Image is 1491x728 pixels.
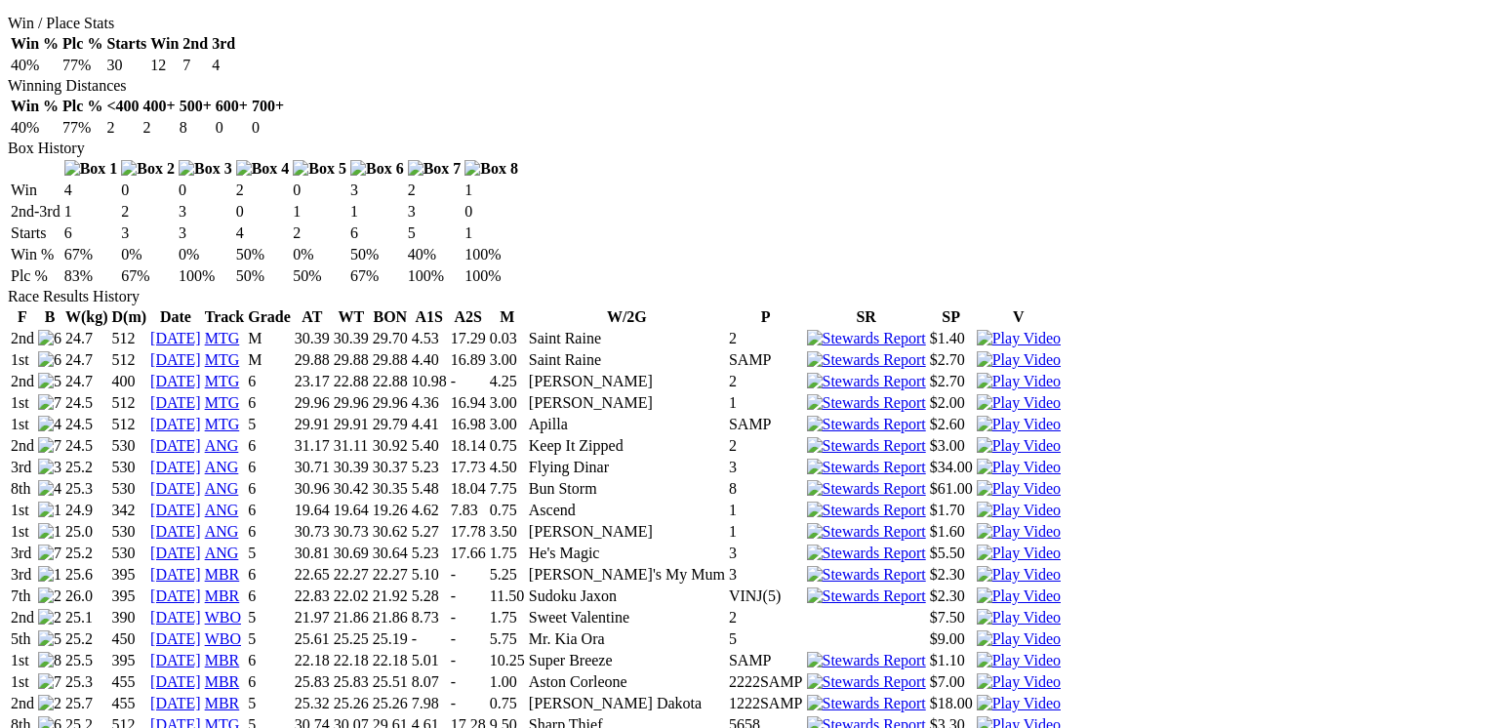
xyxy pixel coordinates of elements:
td: 16.98 [450,415,487,434]
th: <400 [105,97,140,116]
a: View replay [977,652,1061,668]
td: 0 [178,181,233,200]
img: Box 4 [236,160,290,178]
td: 16.89 [450,350,487,370]
img: Stewards Report [807,652,926,669]
td: 0 [251,118,285,138]
th: Track [204,307,246,327]
img: Play Video [977,566,1061,584]
a: [DATE] [150,394,201,411]
th: Win [149,34,180,54]
td: 512 [111,329,148,348]
td: [PERSON_NAME] [528,393,726,413]
a: View replay [977,459,1061,475]
td: 0.03 [489,329,526,348]
a: View replay [977,545,1061,561]
div: Box History [8,140,1469,157]
img: 4 [38,416,61,433]
a: WBO [205,609,241,626]
a: ANG [205,523,239,540]
td: $2.70 [929,350,974,370]
th: WT [333,307,370,327]
img: Play Video [977,523,1061,541]
th: 700+ [251,97,285,116]
a: MBR [205,673,240,690]
img: 6 [38,330,61,347]
img: Play Video [977,373,1061,390]
td: 1 [349,202,405,222]
td: 77% [61,56,103,75]
td: 0 [292,181,347,200]
td: - [450,372,487,391]
td: Win [10,181,61,200]
img: 7 [38,545,61,562]
img: 7 [38,673,61,691]
td: 30.39 [333,458,370,477]
a: [DATE] [150,587,201,604]
a: [DATE] [150,437,201,454]
td: Starts [10,223,61,243]
td: 3 [178,223,233,243]
td: 5.23 [411,458,448,477]
td: 29.79 [372,415,409,434]
td: 10.98 [411,372,448,391]
td: 1st [10,393,35,413]
a: [DATE] [150,695,201,711]
td: 1 [728,393,804,413]
th: 600+ [215,97,249,116]
td: 16.94 [450,393,487,413]
td: Saint Raine [528,329,726,348]
td: 4 [63,181,119,200]
td: 0 [215,118,249,138]
td: 100% [407,266,463,286]
a: View replay [977,673,1061,690]
img: Stewards Report [807,587,926,605]
td: 29.70 [372,329,409,348]
img: 1 [38,566,61,584]
div: Win / Place Stats [8,15,1469,32]
a: View replay [977,695,1061,711]
td: 530 [111,436,148,456]
td: 29.88 [372,350,409,370]
img: Play Video [977,416,1061,433]
th: 2nd [181,34,209,54]
img: Stewards Report [807,545,926,562]
td: 4.25 [489,372,526,391]
th: 400+ [142,97,177,116]
td: 5 [407,223,463,243]
td: 50% [349,245,405,264]
td: 3 [407,202,463,222]
th: 500+ [179,97,213,116]
td: $2.60 [929,415,974,434]
a: View replay [977,566,1061,583]
td: 2 [728,372,804,391]
td: 6 [247,458,292,477]
img: 5 [38,630,61,648]
a: ANG [205,437,239,454]
td: 0 [235,202,291,222]
th: P [728,307,804,327]
td: 2 [142,118,177,138]
td: 40% [407,245,463,264]
td: 0 [120,181,176,200]
td: 3 [349,181,405,200]
td: 83% [63,266,119,286]
img: Play Video [977,545,1061,562]
td: 2 [120,202,176,222]
td: SAMP [728,350,804,370]
img: Stewards Report [807,394,926,412]
a: MTG [205,330,240,346]
td: 30 [105,56,147,75]
td: 1st [10,415,35,434]
a: View replay [977,416,1061,432]
td: 24.5 [64,436,109,456]
td: 100% [178,266,233,286]
td: 67% [63,245,119,264]
td: 29.96 [294,393,331,413]
img: 8 [38,652,61,669]
td: Saint Raine [528,350,726,370]
td: 4 [235,223,291,243]
td: 30.37 [372,458,409,477]
img: Stewards Report [807,459,926,476]
td: 77% [61,118,103,138]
